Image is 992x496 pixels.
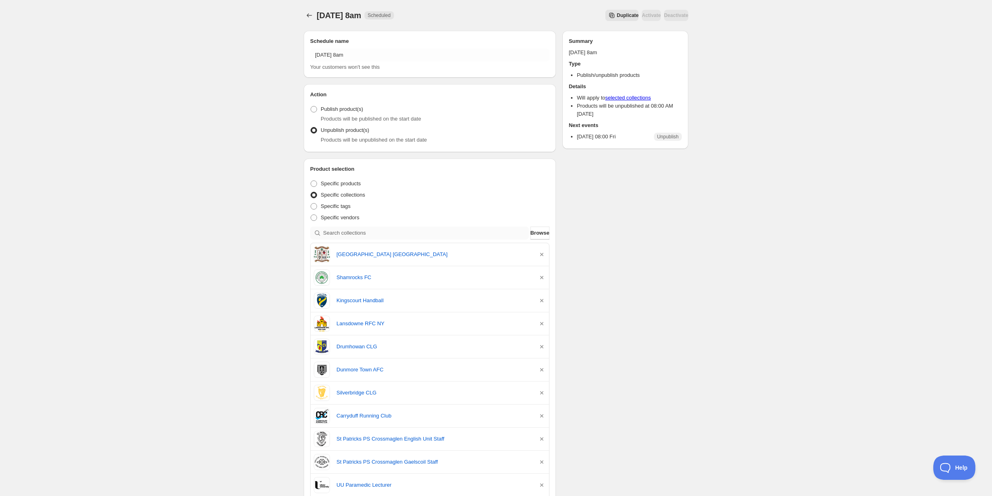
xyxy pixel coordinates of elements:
span: Products will be published on the start date [321,116,421,122]
button: Browse [530,227,549,240]
iframe: Toggle Customer Support [933,456,976,480]
input: Search collections [323,227,529,240]
h2: Type [569,60,682,68]
h2: Action [310,91,549,99]
a: selected collections [605,95,651,101]
span: Specific products [321,180,361,187]
p: [DATE] 8am [569,49,682,57]
a: St Patricks PS Crossmaglen English Unit Staff [336,435,531,443]
h2: Schedule name [310,37,549,45]
a: Dunmore Town AFC [336,366,531,374]
span: Browse [530,229,549,237]
span: Specific tags [321,203,351,209]
a: UU Paramedic Lecturer [336,481,531,489]
a: Shamrocks FC [336,273,531,282]
h2: Next events [569,121,682,129]
span: Products will be unpublished on the start date [321,137,427,143]
a: [GEOGRAPHIC_DATA] [GEOGRAPHIC_DATA] [336,250,531,259]
li: Publish/unpublish products [577,71,682,79]
span: Specific vendors [321,214,359,220]
li: Products will be unpublished at 08:00 AM [DATE] [577,102,682,118]
h2: Product selection [310,165,549,173]
span: Unpublish [657,134,679,140]
h2: Details [569,83,682,91]
a: Carryduff Running Club [336,412,531,420]
p: [DATE] 08:00 Fri [577,133,616,141]
h2: Summary [569,37,682,45]
button: Schedules [304,10,315,21]
span: Unpublish product(s) [321,127,369,133]
a: Silverbridge CLG [336,389,531,397]
li: Will apply to [577,94,682,102]
span: Your customers won't see this [310,64,380,70]
button: Secondary action label [605,10,639,21]
span: Scheduled [368,12,391,19]
span: [DATE] 8am [317,11,361,20]
a: Drumhowan CLG [336,343,531,351]
span: Duplicate [617,12,639,19]
span: Specific collections [321,192,365,198]
a: Lansdowne RFC NY [336,320,531,328]
span: Publish product(s) [321,106,363,112]
a: Kingscourt Handball [336,297,531,305]
a: St Patricks PS Crossmaglen Gaelscoil Staff [336,458,531,466]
